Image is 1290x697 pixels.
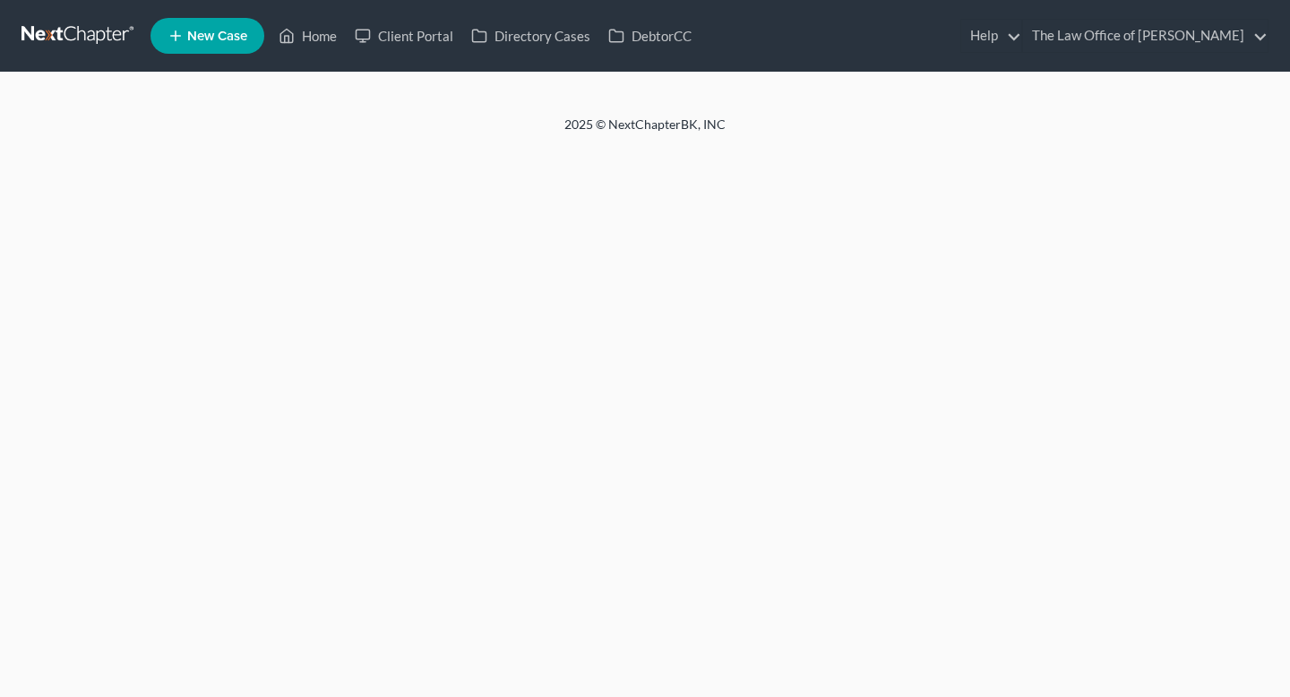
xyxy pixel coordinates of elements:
a: DebtorCC [599,20,701,52]
a: Home [270,20,346,52]
div: 2025 © NextChapterBK, INC [134,116,1156,148]
a: Client Portal [346,20,462,52]
a: Help [961,20,1021,52]
new-legal-case-button: New Case [150,18,264,54]
a: Directory Cases [462,20,599,52]
a: The Law Office of [PERSON_NAME] [1023,20,1268,52]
